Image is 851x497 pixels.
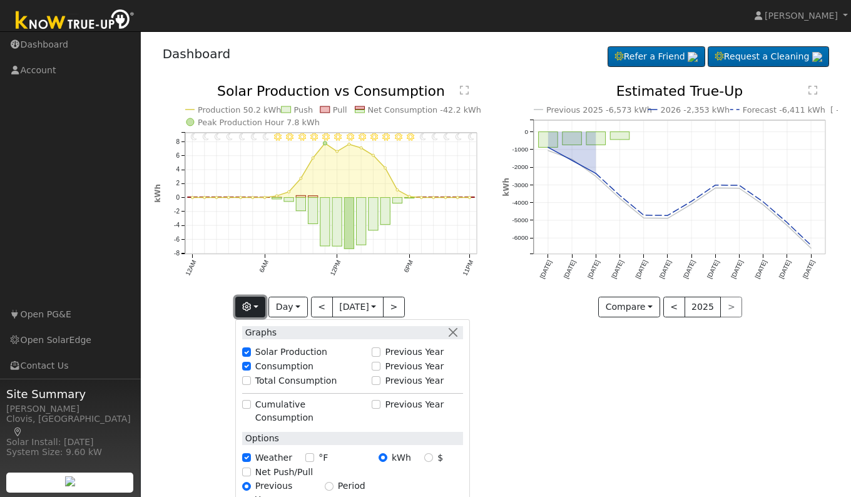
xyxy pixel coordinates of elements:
[512,199,528,206] text: -4000
[255,451,292,464] label: Weather
[356,198,365,245] rect: onclick=""
[382,133,390,141] i: 4PM - Clear
[661,105,730,115] text: 2026 -2,353 kWh
[227,197,230,199] circle: onclick=""
[335,150,338,153] circle: onclick=""
[287,191,290,193] circle: onclick=""
[688,52,698,62] img: retrieve
[360,147,362,150] circle: onclick=""
[251,133,257,141] i: 5AM - Clear
[200,197,209,198] rect: onclick=""
[372,154,374,156] circle: onclick=""
[456,133,462,141] i: 10PM - Clear
[563,259,577,280] text: [DATE]
[255,360,313,373] label: Consumption
[190,133,196,141] i: 12AM - Clear
[432,133,438,141] i: 8PM - Clear
[689,202,694,207] circle: onclick=""
[248,197,257,198] rect: onclick=""
[802,259,816,280] text: [DATE]
[348,143,350,146] circle: onclick=""
[217,83,445,99] text: Solar Production vs Consumption
[512,235,528,242] text: -6000
[215,197,218,199] circle: onclick=""
[785,220,790,225] circle: onclick=""
[338,479,365,493] label: Period
[255,398,365,424] label: Cumulative Consumption
[191,197,193,199] circle: onclick=""
[419,133,425,141] i: 7PM - Clear
[385,346,444,359] label: Previous Year
[198,105,282,115] text: Production 50.2 kWh
[272,198,281,199] rect: onclick=""
[174,222,180,229] text: -4
[402,259,414,274] text: 6PM
[227,133,233,141] i: 3AM - Clear
[408,195,410,198] circle: onclick=""
[255,466,313,479] label: Net Push/Pull
[223,197,233,198] rect: onclick=""
[293,105,313,115] text: Push
[334,133,342,141] i: 12PM - Clear
[379,453,387,462] input: kWh
[385,374,444,387] label: Previous Year
[323,141,327,145] circle: onclick=""
[392,198,402,203] rect: onclick=""
[286,133,293,141] i: 8AM - Clear
[706,259,720,280] text: [DATE]
[682,259,696,280] text: [DATE]
[468,133,474,141] i: 11PM - Clear
[737,183,742,188] circle: onclick=""
[546,145,551,150] circle: onclick=""
[346,133,354,141] i: 1PM - Clear
[392,451,411,464] label: kWh
[641,213,646,218] circle: onclick=""
[344,198,354,249] rect: onclick=""
[65,476,75,486] img: retrieve
[372,400,380,409] input: Previous Year
[268,297,307,318] button: Day
[737,186,742,191] circle: onclick=""
[174,250,180,257] text: -8
[300,177,302,180] circle: onclick=""
[184,259,197,277] text: 12AM
[311,297,333,318] button: <
[9,7,141,35] img: Know True-Up
[665,213,670,218] circle: onclick=""
[320,198,329,246] rect: onclick=""
[407,133,414,141] i: 6PM - Clear
[6,412,134,439] div: Clovis, [GEOGRAPHIC_DATA]
[384,167,386,170] circle: onclick=""
[367,105,481,115] text: Net Consumption -42.2 kWh
[274,133,282,141] i: 7AM - Clear
[512,164,528,171] text: -2000
[370,133,378,141] i: 3PM - Clear
[298,133,305,141] i: 9AM - Clear
[329,259,342,277] text: 12PM
[456,197,459,199] circle: onclick=""
[461,259,474,277] text: 11PM
[310,133,318,141] i: 10AM - Clear
[593,171,598,176] circle: onclick=""
[308,198,317,224] rect: onclick=""
[808,85,817,95] text: 
[242,453,251,462] input: Weather
[176,138,180,145] text: 8
[211,197,221,198] rect: onclick=""
[460,85,469,95] text: 
[368,198,377,230] rect: onclick=""
[312,157,314,160] circle: onclick=""
[437,451,443,464] label: $
[308,196,317,198] rect: onclick=""
[372,362,380,371] input: Previous Year
[685,297,721,318] button: 2025
[242,362,251,371] input: Consumption
[242,432,279,445] label: Options
[761,202,766,207] circle: onclick=""
[658,259,673,280] text: [DATE]
[808,246,813,251] circle: onclick=""
[765,11,838,21] span: [PERSON_NAME]
[385,360,444,373] label: Previous Year
[616,83,743,99] text: Estimated True-Up
[429,197,438,198] rect: onclick=""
